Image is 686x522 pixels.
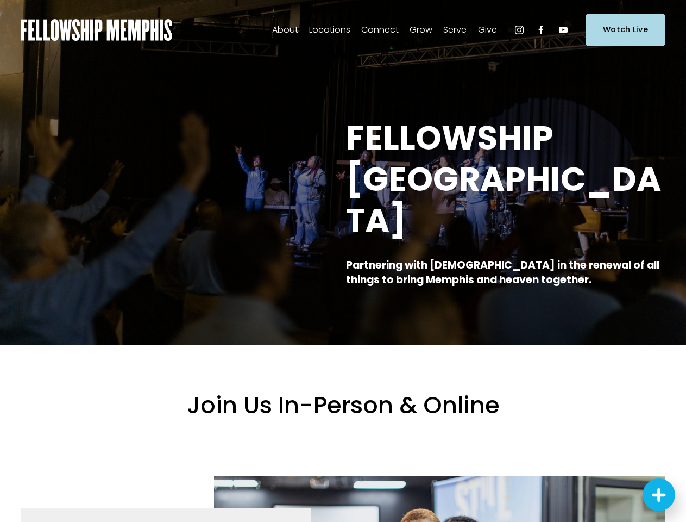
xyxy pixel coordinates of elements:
[443,22,467,38] span: Serve
[346,258,662,287] strong: Partnering with [DEMOGRAPHIC_DATA] in the renewal of all things to bring Memphis and heaven toget...
[478,22,497,38] span: Give
[586,14,665,46] a: Watch Live
[361,22,399,38] span: Connect
[272,21,298,39] a: folder dropdown
[309,22,350,38] span: Locations
[410,21,432,39] a: folder dropdown
[361,21,399,39] a: folder dropdown
[443,21,467,39] a: folder dropdown
[478,21,497,39] a: folder dropdown
[536,24,546,35] a: Facebook
[514,24,525,35] a: Instagram
[272,22,298,38] span: About
[346,114,661,244] strong: FELLOWSHIP [GEOGRAPHIC_DATA]
[21,19,172,41] img: Fellowship Memphis
[21,390,665,420] h2: Join Us In-Person & Online
[309,21,350,39] a: folder dropdown
[410,22,432,38] span: Grow
[558,24,569,35] a: YouTube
